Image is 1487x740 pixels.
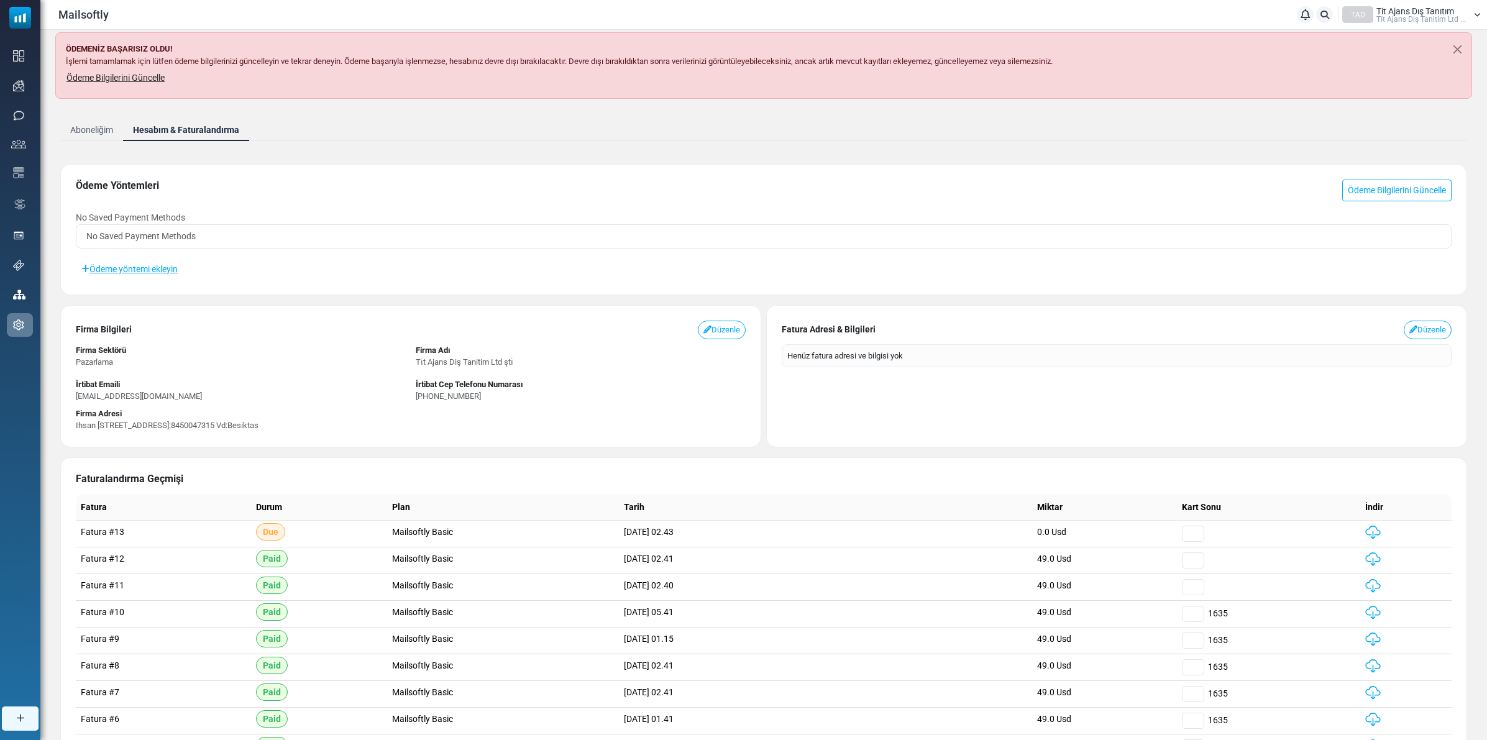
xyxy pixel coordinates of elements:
[76,180,159,191] h6: Ödeme Yöntemleri
[76,258,183,280] a: Ödeme yöntemi ekleyin
[387,627,619,654] td: Mailsoftly Basic
[76,421,259,430] span: Ihsan [STREET_ADDRESS]:8450047315 Vd:Besiktas
[387,654,619,680] td: Mailsoftly Basic
[782,323,876,336] span: Fatura Adresi & Bilgileri
[619,573,1032,600] td: [DATE] 02.40
[1032,547,1177,573] td: 49.0 Usd
[416,357,513,367] span: Ti̇t Ajans Diş Tanitim Ltd şti̇
[251,495,387,521] th: Durum
[76,323,132,336] span: Firma Bilgileri
[1032,495,1177,521] th: Miktar
[76,627,251,654] td: Fatura #9
[1032,680,1177,707] td: 49.0 Usd
[1360,495,1452,521] th: İndir
[1208,634,1228,647] span: 1635
[13,230,24,241] img: landing_pages.svg
[619,627,1032,654] td: [DATE] 01.15
[76,409,122,418] span: Firma Adresi
[76,547,251,573] td: Fatura #12
[1376,16,1466,23] span: Ti̇t Ajans Diş Tanitim Ltd ...
[387,600,619,627] td: Mailsoftly Basic
[256,577,288,594] span: Paid
[76,520,251,547] td: Fatura #13
[619,707,1032,734] td: [DATE] 01.41
[1032,520,1177,547] td: 0.0 Usd
[1342,6,1373,23] div: TAD
[76,380,120,389] span: İrtibat Emaili
[13,167,24,178] img: email-templates-icon.svg
[13,110,24,121] img: sms-icon.png
[1444,33,1471,66] button: Close
[13,50,24,62] img: dashboard-icon.svg
[13,319,24,331] img: settings-icon.svg
[256,630,288,647] span: Paid
[619,654,1032,680] td: [DATE] 02.41
[387,707,619,734] td: Mailsoftly Basic
[619,680,1032,707] td: [DATE] 02.41
[1208,687,1228,700] span: 1635
[1208,714,1228,727] span: 1635
[76,212,185,222] span: translation missing: tr.billing.no_saved_payment_methods
[1342,6,1481,23] a: TAD Tit Ajans Dış Tanıtım Ti̇t Ajans Diş Tanitim Ltd ...
[76,680,251,707] td: Fatura #7
[1208,660,1228,674] span: 1635
[76,600,251,627] td: Fatura #10
[619,495,1032,521] th: Tarih
[1404,321,1452,339] a: Düzenle
[256,603,288,621] span: Paid
[76,495,251,521] th: Fatura
[1032,654,1177,680] td: 49.0 Usd
[698,321,746,339] a: Düzenle
[256,550,288,567] span: Paid
[387,520,619,547] td: Mailsoftly Basic
[1376,7,1454,16] span: Tit Ajans Dış Tanıtım
[1208,607,1228,620] span: 1635
[76,573,251,600] td: Fatura #11
[13,197,27,211] img: workflow.svg
[76,391,202,401] span: [EMAIL_ADDRESS][DOMAIN_NAME]
[66,43,173,55] strong: ÖDEMENİZ BAŞARISIZ OLDU!
[256,683,288,701] span: Paid
[1032,600,1177,627] td: 49.0 Usd
[416,391,481,401] span: [PHONE_NUMBER]
[13,80,24,91] img: campaigns-icon.png
[387,573,619,600] td: Mailsoftly Basic
[256,657,288,674] span: Paid
[76,473,1452,485] h6: Faturalandırma Geçmişi
[66,70,165,86] a: Ödeme Bilgilerini Güncelle
[11,140,26,148] img: contacts-icon.svg
[619,520,1032,547] td: [DATE] 02.43
[619,600,1032,627] td: [DATE] 05.41
[60,119,123,141] a: Aboneliğim
[76,707,251,734] td: Fatura #6
[387,547,619,573] td: Mailsoftly Basic
[76,357,113,367] span: Pazarlama
[76,345,126,355] span: Firma Sektörü
[1032,573,1177,600] td: 49.0 Usd
[1342,180,1452,201] a: Ödeme Bilgilerini Güncelle
[619,547,1032,573] td: [DATE] 02.41
[416,380,523,389] span: İrtibat Cep Telefonu Numarası
[256,710,288,728] span: Paid
[1032,707,1177,734] td: 49.0 Usd
[13,260,24,271] img: support-icon.svg
[76,654,251,680] td: Fatura #8
[387,495,619,521] th: Plan
[66,55,1442,68] p: İşlemi tamamlamak için lütfen ödeme bilgilerinizi güncelleyin ve tekrar deneyin. Ödeme başarıyla ...
[256,523,285,541] span: Due
[58,6,109,23] span: Mailsoftly
[1177,495,1360,521] th: Kart Sonu
[782,344,1452,368] div: Henüz fatura adresi ve bilgisi yok
[86,231,196,241] span: translation missing: tr.billing.no_saved_payment_methods
[9,7,31,29] img: mailsoftly_icon_blue_white.svg
[387,680,619,707] td: Mailsoftly Basic
[1032,627,1177,654] td: 49.0 Usd
[123,119,249,141] a: Hesabım & Faturalandırma
[416,345,451,355] span: Firma Adı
